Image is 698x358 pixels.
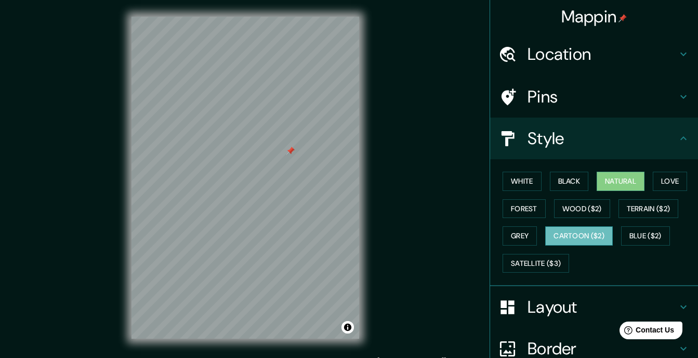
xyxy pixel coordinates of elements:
[503,199,546,219] button: Forest
[528,86,677,107] h4: Pins
[503,172,542,191] button: White
[618,14,627,22] img: pin-icon.png
[653,172,687,191] button: Love
[490,286,698,328] div: Layout
[490,76,698,118] div: Pins
[545,226,613,246] button: Cartoon ($2)
[341,321,354,334] button: Toggle attribution
[605,317,687,347] iframe: Help widget launcher
[554,199,610,219] button: Wood ($2)
[131,17,359,339] canvas: Map
[597,172,644,191] button: Natural
[550,172,589,191] button: Black
[503,226,537,246] button: Grey
[621,226,670,246] button: Blue ($2)
[528,128,677,149] h4: Style
[561,6,627,27] h4: Mappin
[618,199,679,219] button: Terrain ($2)
[490,33,698,75] div: Location
[528,297,677,317] h4: Layout
[490,118,698,159] div: Style
[528,44,677,65] h4: Location
[503,254,569,273] button: Satellite ($3)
